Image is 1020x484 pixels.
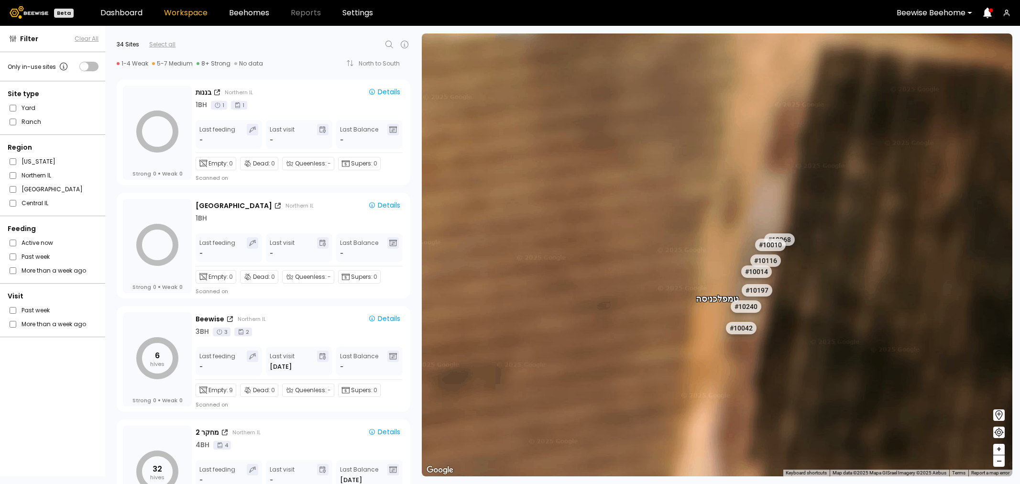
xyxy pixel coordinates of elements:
div: # 10116 [750,254,781,267]
a: Dashboard [100,9,143,17]
label: [GEOGRAPHIC_DATA] [22,184,83,194]
div: - [199,362,204,372]
span: 0 [271,159,275,168]
span: - [340,135,343,145]
div: Site type [8,89,99,99]
img: Google [424,464,456,476]
span: Map data ©2025 Mapa GISrael Imagery ©2025 Airbus [833,470,946,475]
span: 0 [179,170,183,177]
div: Empty: [196,157,236,170]
span: 0 [271,386,275,395]
label: Active now [22,238,53,248]
label: Past week [22,252,50,262]
span: 0 [229,273,233,281]
tspan: hives [150,473,165,481]
label: [US_STATE] [22,156,55,166]
div: Last feeding [199,237,235,258]
button: Details [364,427,404,438]
div: 2 [234,328,252,336]
tspan: hives [150,360,165,368]
span: 0 [153,397,156,404]
div: 34 Sites [117,40,139,49]
div: - [270,135,273,145]
span: 0 [271,273,275,281]
div: Strong Weak [132,170,183,177]
div: Last Balance [340,124,378,145]
div: מחקר 2 [196,428,219,438]
span: - [340,249,343,258]
div: Select all [149,40,175,49]
div: # 10010 [755,239,786,251]
div: # 10014 [741,265,771,278]
div: North to South [359,61,406,66]
div: Queenless: [282,384,334,397]
div: Northern IL [238,315,266,323]
div: Dead: [240,157,278,170]
div: - [270,249,273,258]
div: Northern IL [285,202,314,209]
div: - [199,249,204,258]
div: Last Balance [340,351,378,372]
div: בננות [196,88,211,98]
div: Details [368,201,400,209]
label: Northern IL [22,170,51,180]
div: Scanned on [196,174,228,182]
div: Supers: [338,157,381,170]
div: Supers: [338,270,381,284]
div: Only in-use sites [8,61,69,72]
span: 0 [229,159,233,168]
button: Details [364,313,404,325]
label: Central IL [22,198,48,208]
div: Beewise [196,314,224,324]
label: Yard [22,103,35,113]
a: Open this area in Google Maps (opens a new window) [424,464,456,476]
button: + [993,444,1005,455]
div: Northern IL [232,429,261,436]
div: Last visit [270,124,295,145]
a: Terms (opens in new tab) [952,470,965,475]
div: Dead: [240,384,278,397]
div: Scanned on [196,401,228,408]
div: 1 BH [196,213,207,223]
span: 0 [179,284,183,290]
button: Details [364,200,404,211]
div: Details [368,428,400,436]
div: Visit [8,291,99,301]
div: 5-7 Medium [152,60,193,67]
span: 0 [373,273,377,281]
tspan: 6 [155,350,160,361]
span: 0 [373,386,377,395]
span: 0 [153,170,156,177]
button: Clear All [75,34,99,43]
div: 1 BH [196,100,207,110]
div: 8+ Strong [197,60,230,67]
div: Strong Weak [132,284,183,290]
a: Settings [342,9,373,17]
div: Last visit [270,237,295,258]
div: 3 BH [196,327,209,337]
div: # 10240 [731,300,761,313]
button: – [993,455,1005,467]
div: 1 [231,101,247,110]
div: # 10042 [726,322,757,334]
div: 1 [211,101,227,110]
span: Reports [291,9,321,17]
div: Region [8,143,99,153]
div: Feeding [8,224,99,234]
div: No data [234,60,263,67]
div: # 10197 [741,284,772,297]
span: - [328,159,331,168]
div: [GEOGRAPHIC_DATA] [196,201,272,211]
div: Strong Weak [132,397,183,404]
div: Last Balance [340,237,378,258]
div: Empty: [196,384,236,397]
span: 0 [373,159,377,168]
div: Beta [54,9,74,18]
div: Scanned on [196,287,228,295]
div: Last feeding [199,124,235,145]
div: 4 BH [196,440,209,450]
div: Northern IL [225,88,253,96]
span: - [328,386,331,395]
a: Workspace [164,9,208,17]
